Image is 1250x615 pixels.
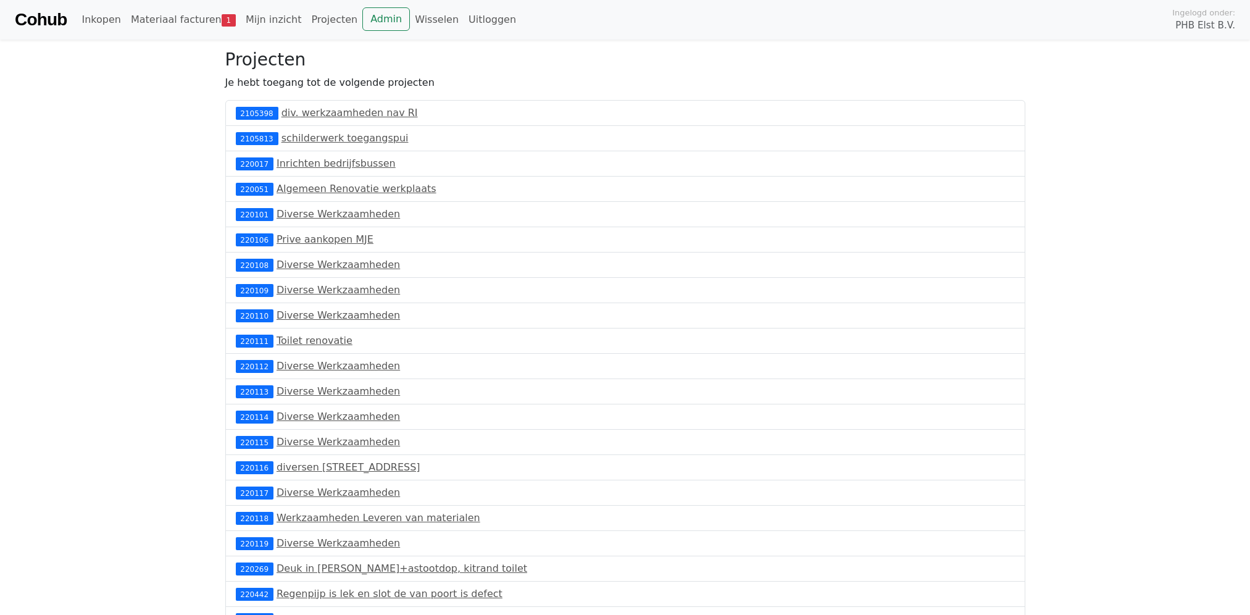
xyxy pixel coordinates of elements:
a: Wisselen [410,7,464,32]
h3: Projecten [225,49,1025,70]
div: 220109 [236,284,273,296]
a: Admin [362,7,410,31]
div: 220269 [236,563,273,575]
div: 220051 [236,183,273,195]
div: 220101 [236,208,273,220]
a: Projecten [306,7,362,32]
a: diversen [STREET_ADDRESS] [277,461,420,473]
div: 220116 [236,461,273,474]
a: Uitloggen [464,7,521,32]
a: Deuk in [PERSON_NAME]+astootdop, kitrand toilet [277,563,527,574]
a: Diverse Werkzaamheden [277,385,400,397]
a: Prive aankopen MJE [277,233,373,245]
div: 220118 [236,512,273,524]
a: Materiaal facturen1 [126,7,241,32]
a: div. werkzaamheden nav RI [281,107,418,119]
div: 220117 [236,487,273,499]
a: Diverse Werkzaamheden [277,487,400,498]
div: 220017 [236,157,273,170]
span: PHB Elst B.V. [1175,19,1235,33]
a: Inkopen [77,7,125,32]
a: Diverse Werkzaamheden [277,537,400,549]
a: Regenpijp is lek en slot de van poort is defect [277,588,502,600]
div: 220113 [236,385,273,398]
a: Diverse Werkzaamheden [277,411,400,422]
a: Diverse Werkzaamheden [277,208,400,220]
p: Je hebt toegang tot de volgende projecten [225,75,1025,90]
a: Diverse Werkzaamheden [277,436,400,448]
a: Diverse Werkzaamheden [277,259,400,270]
a: schilderwerk toegangspui [281,132,409,144]
div: 2105813 [236,132,278,144]
div: 220108 [236,259,273,271]
a: Werkzaamheden Leveren van materialen [277,512,480,524]
a: Diverse Werkzaamheden [277,309,400,321]
a: Diverse Werkzaamheden [277,360,400,372]
div: 220110 [236,309,273,322]
div: 220106 [236,233,273,246]
div: 220115 [236,436,273,448]
div: 220119 [236,537,273,550]
a: Algemeen Renovatie werkplaats [277,183,436,195]
div: 220114 [236,411,273,423]
a: Cohub [15,5,67,35]
div: 220112 [236,360,273,372]
a: Toilet renovatie [277,335,352,346]
a: Mijn inzicht [241,7,307,32]
span: Ingelogd onder: [1172,7,1235,19]
div: 220442 [236,588,273,600]
a: Inrichten bedrijfsbussen [277,157,396,169]
div: 220111 [236,335,273,347]
a: Diverse Werkzaamheden [277,284,400,296]
span: 1 [222,14,236,27]
div: 2105398 [236,107,278,119]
